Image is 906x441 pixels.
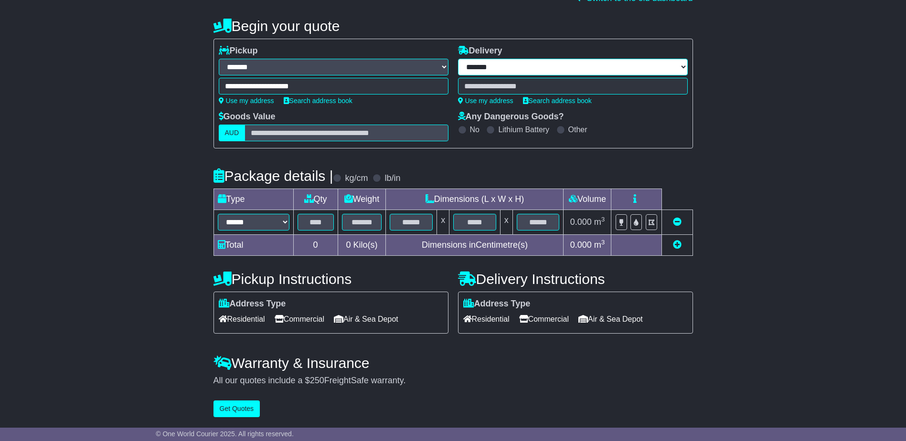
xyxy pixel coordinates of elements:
[219,97,274,105] a: Use my address
[463,312,510,326] span: Residential
[458,46,502,56] label: Delivery
[386,189,564,210] td: Dimensions (L x W x H)
[338,235,386,256] td: Kilo(s)
[219,112,276,122] label: Goods Value
[564,189,611,210] td: Volume
[219,125,245,141] label: AUD
[470,125,480,134] label: No
[386,235,564,256] td: Dimensions in Centimetre(s)
[338,189,386,210] td: Weight
[437,210,449,235] td: x
[293,189,338,210] td: Qty
[578,312,643,326] span: Air & Sea Depot
[458,271,693,287] h4: Delivery Instructions
[213,168,333,184] h4: Package details |
[523,97,592,105] a: Search address book
[219,299,286,309] label: Address Type
[570,240,592,250] span: 0.000
[601,216,605,223] sup: 3
[384,173,400,184] label: lb/in
[310,376,324,385] span: 250
[213,235,293,256] td: Total
[346,240,351,250] span: 0
[673,240,682,250] a: Add new item
[213,271,448,287] h4: Pickup Instructions
[293,235,338,256] td: 0
[345,173,368,184] label: kg/cm
[213,376,693,386] div: All our quotes include a $ FreightSafe warranty.
[673,217,682,227] a: Remove this item
[213,189,293,210] td: Type
[568,125,587,134] label: Other
[601,239,605,246] sup: 3
[334,312,398,326] span: Air & Sea Depot
[458,112,564,122] label: Any Dangerous Goods?
[213,400,260,417] button: Get Quotes
[570,217,592,227] span: 0.000
[500,210,512,235] td: x
[498,125,549,134] label: Lithium Battery
[463,299,531,309] label: Address Type
[156,430,294,438] span: © One World Courier 2025. All rights reserved.
[519,312,569,326] span: Commercial
[594,217,605,227] span: m
[594,240,605,250] span: m
[219,46,258,56] label: Pickup
[219,312,265,326] span: Residential
[458,97,513,105] a: Use my address
[284,97,352,105] a: Search address book
[213,18,693,34] h4: Begin your quote
[213,355,693,371] h4: Warranty & Insurance
[275,312,324,326] span: Commercial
